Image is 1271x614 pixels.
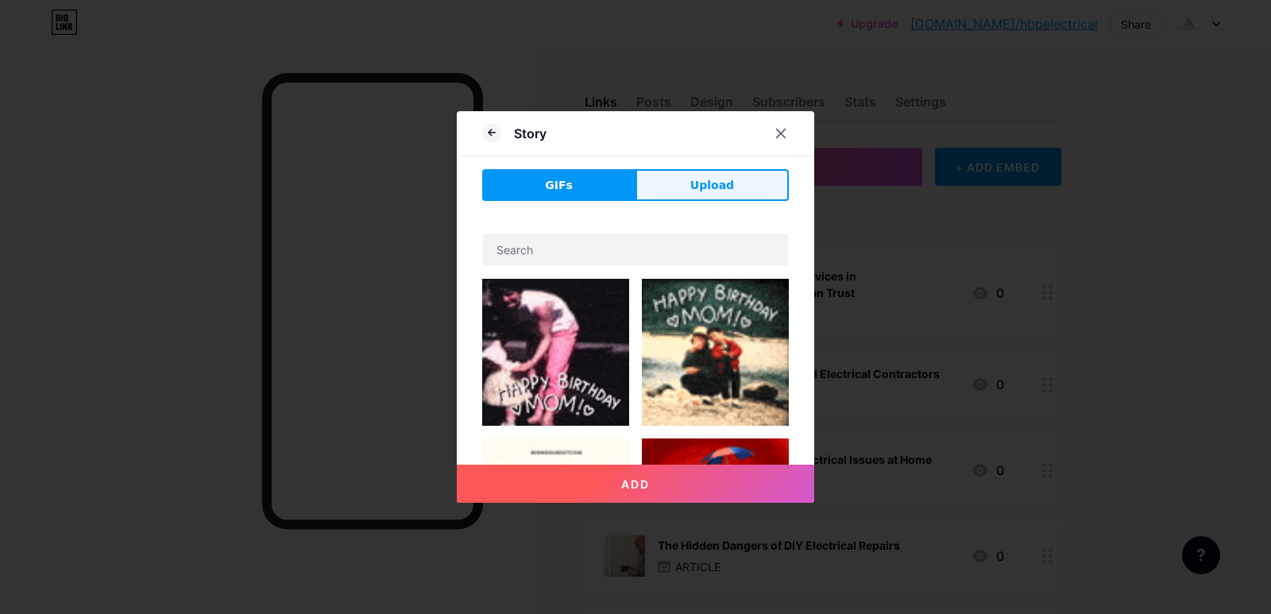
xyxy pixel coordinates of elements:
[545,177,573,194] span: GIFs
[482,279,629,426] img: Gihpy
[642,279,789,426] img: Gihpy
[621,477,650,491] span: Add
[642,438,789,585] img: Gihpy
[482,438,629,585] img: Gihpy
[514,124,547,143] div: Story
[482,169,635,201] button: GIFs
[483,234,788,265] input: Search
[690,177,734,194] span: Upload
[457,465,814,503] button: Add
[635,169,789,201] button: Upload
